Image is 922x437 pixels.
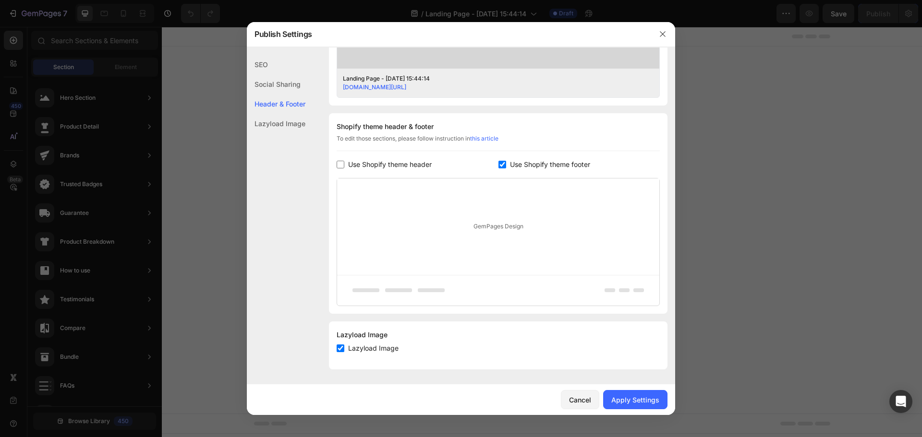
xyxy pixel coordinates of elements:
div: Cancel [569,395,591,405]
button: Cancel [561,390,599,409]
div: Start with Sections from sidebar [322,208,438,219]
div: Lazyload Image [247,114,305,133]
div: SEO [247,55,305,74]
div: Lazyload Image [337,329,660,341]
div: Header & Footer [247,94,305,114]
div: Publish Settings [247,22,650,47]
button: Add elements [382,227,450,246]
span: Lazyload Image [348,343,399,354]
a: [DOMAIN_NAME][URL] [343,83,406,91]
button: Add sections [311,227,376,246]
div: Open Intercom Messenger [889,390,912,413]
div: Apply Settings [611,395,659,405]
span: Use Shopify theme header [348,159,432,170]
span: Use Shopify theme footer [510,159,590,170]
div: Start with Generating from URL or image [315,281,445,288]
div: GemPages Design [337,178,659,275]
div: Shopify theme header & footer [337,121,660,132]
div: Social Sharing [247,74,305,94]
div: Landing Page - [DATE] 15:44:14 [343,74,639,83]
a: this article [470,135,498,142]
button: Apply Settings [603,390,667,409]
div: To edit those sections, please follow instruction in [337,134,660,151]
